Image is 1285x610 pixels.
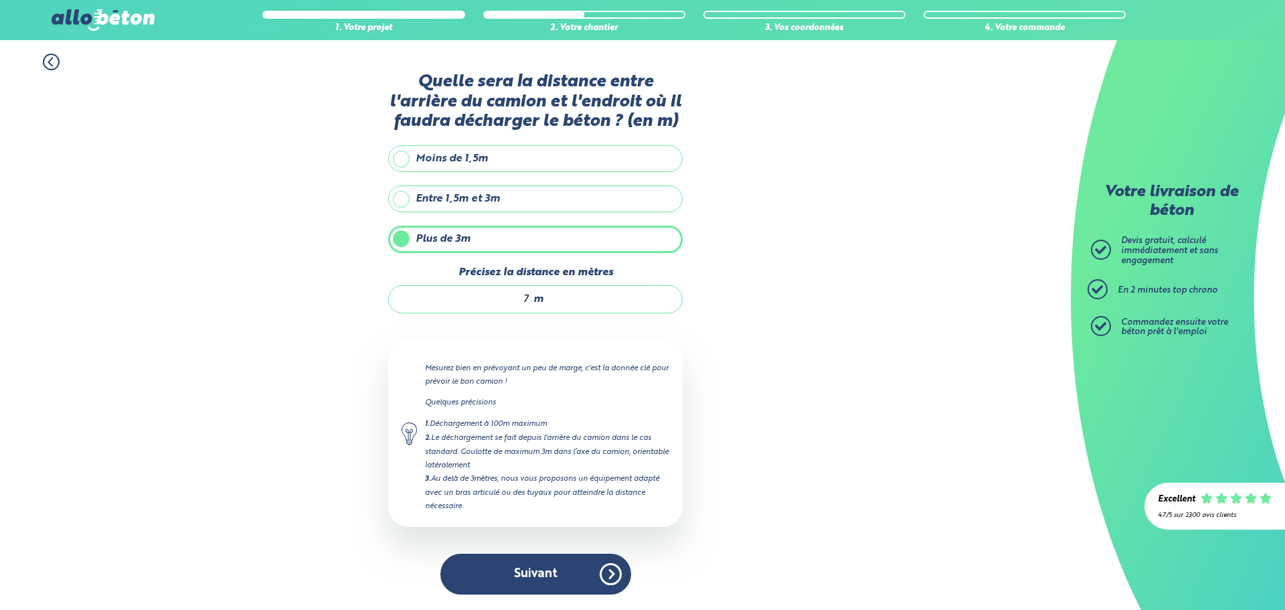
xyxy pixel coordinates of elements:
p: Quelques précisions [425,396,669,409]
label: Entre 1,5m et 3m [388,185,683,212]
label: Quelle sera la distance entre l'arrière du camion et l'endroit où il faudra décharger le béton ? ... [388,72,683,131]
label: Moins de 1,5m [388,145,683,172]
span: Devis gratuit, calculé immédiatement et sans engagement [1121,236,1218,264]
input: 0 [402,293,530,306]
span: Commandez ensuite votre béton prêt à l'emploi [1121,318,1228,337]
p: Mesurez bien en prévoyant un peu de marge, c'est la donnée clé pour prévoir le bon camion ! [425,362,669,388]
div: 2. Votre chantier [483,23,685,33]
img: allobéton [52,9,155,31]
strong: 2. [425,435,431,442]
div: 4.7/5 sur 2300 avis clients [1158,512,1272,519]
div: Déchargement à 100m maximum [425,417,669,431]
div: Au delà de 3mètres, nous vous proposons un équipement adapté avec un bras articulé ou des tuyaux ... [425,472,669,513]
button: Suivant [440,554,631,595]
span: m [533,293,543,305]
iframe: Help widget launcher [1166,558,1270,595]
div: 1. Votre projet [262,23,464,33]
strong: 1. [425,421,430,428]
label: Plus de 3m [388,226,683,252]
label: Précisez la distance en mètres [388,266,683,279]
strong: 3. [425,475,431,483]
div: 3. Vos coordonnées [703,23,906,33]
p: Votre livraison de béton [1094,183,1248,220]
span: En 2 minutes top chrono [1118,286,1217,295]
div: Le déchargement se fait depuis l'arrière du camion dans le cas standard. Goulotte de maximum 3m d... [425,431,669,472]
div: 4. Votre commande [924,23,1126,33]
div: Excellent [1158,495,1195,505]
